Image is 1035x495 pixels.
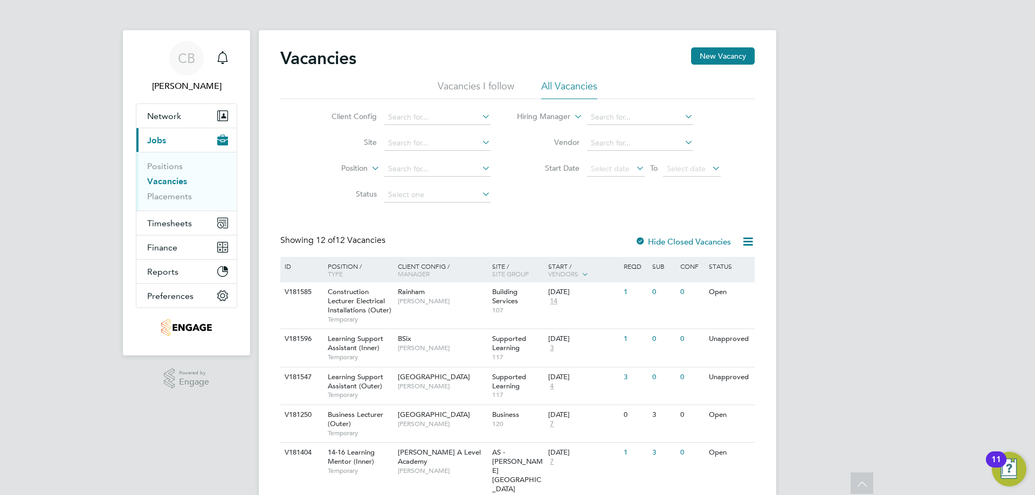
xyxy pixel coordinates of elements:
h2: Vacancies [280,47,356,69]
span: [GEOGRAPHIC_DATA] [398,372,470,381]
span: 7 [548,457,555,466]
div: Showing [280,235,388,246]
input: Search for... [384,136,491,151]
button: Finance [136,235,237,259]
span: Temporary [328,353,392,361]
div: 0 [650,367,678,387]
div: V181596 [282,329,320,349]
span: [PERSON_NAME] [398,344,487,352]
span: [PERSON_NAME] [398,382,487,391]
div: 1 [621,329,649,349]
span: 3 [548,344,555,353]
span: Temporary [328,391,392,399]
div: 1 [621,282,649,302]
span: Learning Support Assistant (Outer) [328,372,383,391]
span: Network [147,111,181,121]
input: Search for... [384,110,491,125]
span: Preferences [147,291,194,301]
div: V181404 [282,443,320,463]
div: [DATE] [548,410,618,420]
span: CB [178,51,195,65]
a: Go to home page [136,319,237,336]
span: Temporary [328,466,392,475]
div: 0 [678,282,706,302]
div: Conf [678,257,706,275]
span: 7 [548,420,555,429]
div: 0 [621,405,649,425]
button: Network [136,104,237,128]
span: 117 [492,391,543,399]
div: [DATE] [548,334,618,344]
div: Unapproved [706,329,753,349]
div: 11 [991,459,1001,473]
span: Type [328,269,343,278]
span: 120 [492,420,543,428]
span: Manager [398,269,430,278]
div: 0 [678,443,706,463]
span: Building Services [492,287,518,305]
div: Site / [489,257,546,283]
label: Position [306,163,368,174]
span: 117 [492,353,543,361]
label: Client Config [315,111,377,121]
span: Site Group [492,269,529,278]
div: 0 [678,367,706,387]
input: Select one [384,187,491,203]
div: 1 [621,443,649,463]
span: Supported Learning [492,372,526,391]
img: jambo-logo-retina.png [161,319,211,336]
div: 0 [678,405,706,425]
span: Business [492,410,519,419]
span: Cameron Bishop [136,80,237,93]
span: Powered by [179,368,209,378]
div: 3 [650,405,678,425]
span: [PERSON_NAME] A Level Academy [398,448,481,466]
span: 107 [492,306,543,315]
span: [PERSON_NAME] [398,297,487,305]
a: Positions [147,161,183,171]
label: Hiring Manager [508,111,570,122]
div: Unapproved [706,367,753,387]
button: Reports [136,260,237,283]
span: Rainham [398,287,425,296]
div: 0 [650,329,678,349]
div: Status [706,257,753,275]
div: Client Config / [395,257,489,283]
div: [DATE] [548,373,618,382]
div: Reqd [621,257,649,275]
div: ID [282,257,320,275]
span: Jobs [147,135,166,145]
a: Vacancies [147,176,187,186]
a: Powered byEngage [164,368,210,389]
div: V181585 [282,282,320,302]
div: [DATE] [548,448,618,457]
span: Engage [179,378,209,387]
span: Learning Support Assistant (Inner) [328,334,383,352]
a: Placements [147,191,192,201]
label: Status [315,189,377,199]
div: Position / [320,257,395,283]
div: Start / [546,257,621,284]
li: All Vacancies [541,80,597,99]
span: 12 of [316,235,335,246]
label: Hide Closed Vacancies [635,236,731,247]
span: [GEOGRAPHIC_DATA] [398,410,470,419]
span: Construction Lecturer Electrical Installations (Outer) [328,287,391,315]
li: Vacancies I follow [438,80,514,99]
span: Select date [667,164,706,173]
span: BSix [398,334,411,343]
span: To [647,161,661,175]
button: New Vacancy [691,47,755,65]
span: 12 Vacancies [316,235,385,246]
span: [PERSON_NAME] [398,420,487,428]
div: Open [706,443,753,463]
div: 0 [650,282,678,302]
span: Timesheets [147,218,192,228]
span: Select date [591,164,630,173]
span: 14 [548,297,559,306]
a: CB[PERSON_NAME] [136,41,237,93]
span: [PERSON_NAME] [398,466,487,475]
div: V181250 [282,405,320,425]
button: Preferences [136,284,237,308]
div: Sub [650,257,678,275]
